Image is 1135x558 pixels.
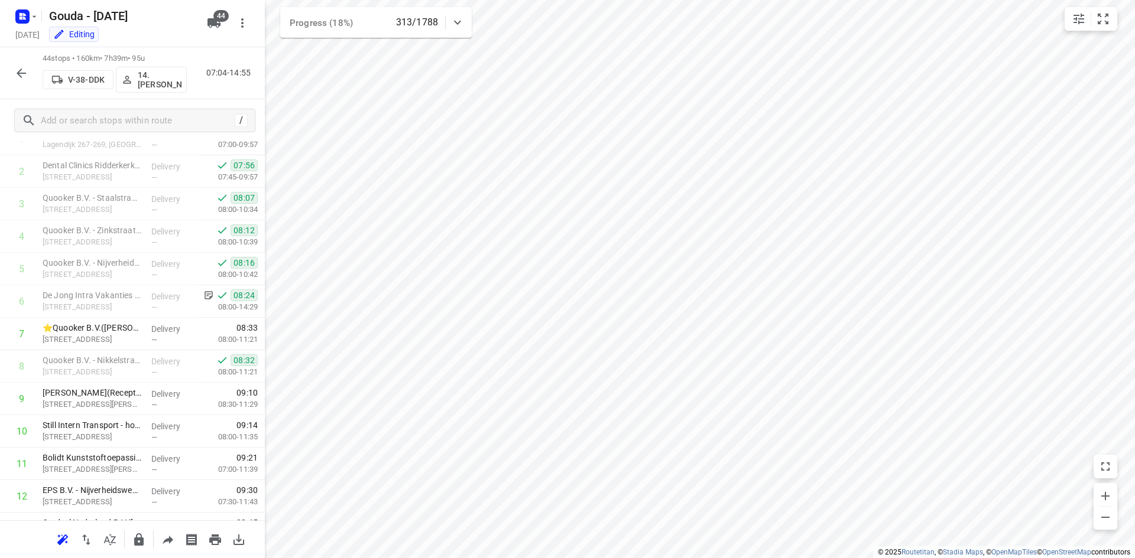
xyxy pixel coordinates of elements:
[68,75,105,84] p: V-38-DDK
[151,303,157,312] span: —
[43,70,113,89] button: V-38-DDK
[199,236,258,248] p: 08:00-10:39
[151,161,195,172] p: Delivery
[43,236,142,248] p: [STREET_ADDRESS]
[151,368,157,377] span: —
[17,491,27,502] div: 12
[216,354,228,366] svg: Done
[19,361,24,372] div: 8
[151,205,157,214] span: —
[203,533,227,544] span: Print route
[199,204,258,216] p: 08:00-10:34
[231,11,254,35] button: More
[206,67,255,79] p: 07:04-14:55
[19,328,24,340] div: 7
[396,15,438,30] p: 313/1788
[236,322,258,334] span: 08:33
[290,18,353,28] span: Progress (18%)
[199,431,258,443] p: 08:00-11:35
[199,464,258,475] p: 07:00-11:39
[151,141,157,149] span: —
[43,204,142,216] p: Staalstraat 18, Ridderkerk
[943,548,983,556] a: Stadia Maps
[231,192,258,204] span: 08:07
[151,323,195,335] p: Delivery
[199,399,258,410] p: 08:30-11:29
[43,289,142,301] p: De Jong Intra Vakanties B.V.(Receptie)
[43,517,142,528] p: Cordeel Nederland B.V.(Marja van Geloven)
[199,334,258,345] p: 08:00-11:21
[1067,7,1091,31] button: Map settings
[151,465,157,474] span: —
[151,291,195,302] p: Delivery
[1042,548,1091,556] a: OpenStreetMap
[231,354,258,366] span: 08:32
[151,485,195,497] p: Delivery
[19,198,24,210] div: 3
[43,322,142,334] p: ⭐Quooker B.V.(Patricia Hiel)
[231,159,258,171] span: 07:56
[43,171,142,183] p: Goudenregenplantsoen 201, Ridderkerk
[199,269,258,280] p: 08:00-10:42
[43,366,142,378] p: Nikkelstraat 17, Ridderkerk
[199,366,258,378] p: 08:00-11:21
[151,193,195,205] p: Delivery
[991,548,1037,556] a: OpenMapTiles
[19,263,24,275] div: 5
[44,6,197,25] h5: Rename
[43,496,142,508] p: Nijverheidsweg 35, Hendrik-ido-ambacht
[51,533,74,544] span: Reoptimize route
[43,419,142,431] p: Still Intern Transport - hoofdkantoor(Martha Schuringa)
[116,67,187,93] button: 14. [PERSON_NAME]
[43,387,142,399] p: Parker Hannifin - Hendrik Ido Ambacht(Receptie HIA)
[43,452,142,464] p: Bolidt Kunststoftoepassing B.V. - nr. 37(Michelle van Drunen)
[41,112,235,130] input: Add or search stops within route
[17,426,27,437] div: 10
[151,335,157,344] span: —
[43,484,142,496] p: EPS B.V. - Nijverheidsweg(Ingrid Plat - Tazelaar)
[202,11,226,35] button: 44
[231,224,258,236] span: 08:12
[280,7,472,38] div: Progress (18%)313/1788
[151,400,157,409] span: —
[138,70,181,89] p: 14. [PERSON_NAME]
[74,533,98,544] span: Reverse route
[43,257,142,269] p: Quooker B.V. - Nijverheidstraat (Patricia Hiel)
[1065,7,1117,31] div: small contained button group
[231,257,258,269] span: 08:16
[151,258,195,270] p: Delivery
[231,289,258,301] span: 08:24
[151,498,157,507] span: —
[98,533,122,544] span: Sort by time window
[19,296,24,307] div: 6
[151,238,157,247] span: —
[227,533,251,544] span: Download route
[43,224,142,236] p: Quooker B.V. - Zinkstraat (Patricia Hiel)
[19,166,24,177] div: 2
[216,224,228,236] svg: Done
[1091,7,1115,31] button: Fit zoom
[151,270,157,279] span: —
[43,139,142,151] p: Lagendijk 267-269, Ridderkerk
[151,355,195,367] p: Delivery
[151,420,195,432] p: Delivery
[199,301,258,313] p: 08:00-14:29
[11,28,44,41] h5: Project date
[43,431,142,443] p: Nijverheidsweg 5, Hendrik-ido-ambacht
[43,301,142,313] p: [STREET_ADDRESS]
[43,354,142,366] p: Quooker B.V. - Nikkelstraat (Patricia Hiel)
[43,53,187,64] p: 44 stops • 160km • 7h39m • 95u
[43,269,142,280] p: Nijverheidstraat 16, Ridderkerk
[216,257,228,269] svg: Done
[151,518,195,530] p: Delivery
[43,192,142,204] p: Quooker B.V. - Staalstraat (Patricia Hiel)
[43,399,142,410] p: Nijverheidsweg 3, Hendrik Ido Ambacht
[216,289,228,301] svg: Done
[235,114,248,127] div: /
[901,548,935,556] a: Routetitan
[127,528,151,552] button: Lock route
[213,10,229,22] span: 44
[151,173,157,182] span: —
[878,548,1130,556] li: © 2025 , © , © © contributors
[17,458,27,469] div: 11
